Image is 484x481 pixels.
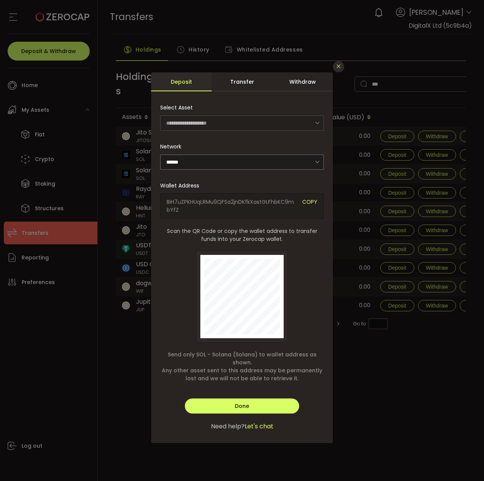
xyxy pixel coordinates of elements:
span: BiH7uZPKHUqLRMu9QFSa2jnDKfkXastGLFhbKC9mbYfZ [167,198,297,214]
span: COPY [302,198,317,214]
label: Network [160,143,186,150]
button: Done [185,398,299,414]
span: Done [235,402,249,410]
span: Send only SOL - Solana (Solana) to wallet address as shown. [160,351,324,367]
span: Any other asset sent to this address may be permanently lost and we will not be able to retrieve it. [160,367,324,383]
label: Select Asset [160,104,197,111]
div: Withdraw [272,72,333,91]
span: Need help? [211,422,245,431]
span: Scan the QR Code or copy the wallet address to transfer funds into your Zerocap wallet. [160,227,324,243]
div: dialog [151,72,333,443]
iframe: Chat Widget [446,445,484,481]
div: Transfer [212,72,272,91]
div: Deposit [151,72,212,91]
span: Let's chat [245,422,273,431]
label: Wallet Address [160,182,204,189]
button: Close [333,61,344,72]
